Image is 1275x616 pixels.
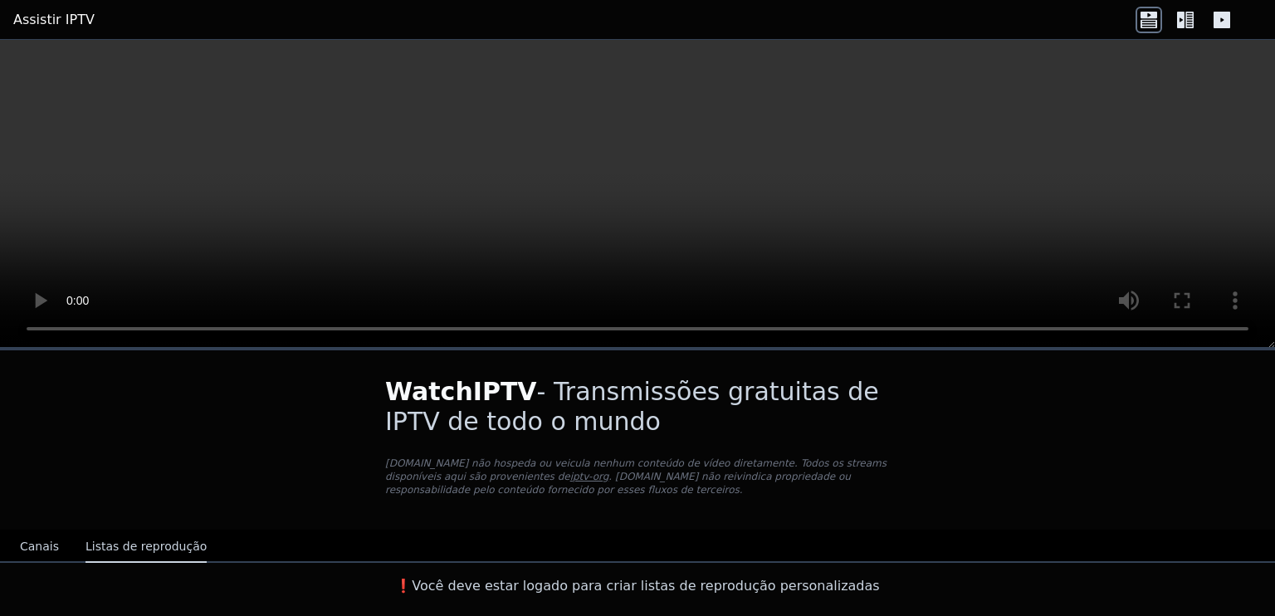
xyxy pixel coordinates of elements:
[359,576,916,596] h3: ❗️Você deve estar logado para criar listas de reprodução personalizadas
[20,531,59,563] button: Canais
[385,377,890,437] h1: - Transmissões gratuitas de IPTV de todo o mundo
[85,531,207,563] button: Listas de reprodução
[570,471,609,482] a: iptv-org
[385,377,537,406] span: WatchIPTV
[385,457,890,496] p: [DOMAIN_NAME] não hospeda ou veicula nenhum conteúdo de vídeo diretamente. Todos os streams dispo...
[13,10,95,30] a: Assistir IPTV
